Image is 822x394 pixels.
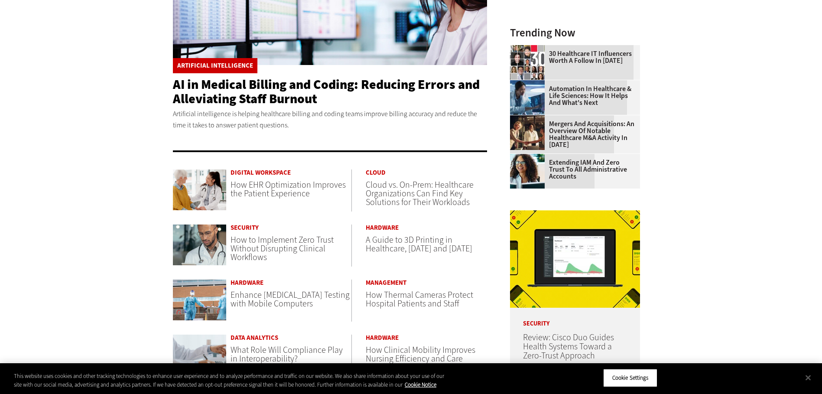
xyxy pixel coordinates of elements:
[510,308,640,327] p: Security
[173,225,227,265] img: Doctor using tablet computer
[173,280,227,320] img: covid drive-up testing site
[510,115,549,122] a: business leaders shake hands in conference room
[366,344,475,373] a: How Clinical Mobility Improves Nursing Efficiency and Care Delivery
[510,80,549,87] a: medical researchers looks at images on a monitor in a lab
[510,154,545,189] img: Administrative assistant
[366,280,487,286] a: Management
[366,289,473,309] a: How Thermal Cameras Protect Hospital Patients and Staff
[173,108,487,130] p: Artificial intelligence is helping healthcare billing and coding teams improve billing accuracy a...
[231,169,351,176] a: Digital Workspace
[523,332,614,361] a: Review: Cisco Duo Guides Health Systems Toward a Zero-Trust Approach
[366,179,474,208] a: Cloud vs. On-Prem: Healthcare Organizations Can Find Key Solutions for Their Workloads
[14,372,452,389] div: This website uses cookies and other tracking technologies to enhance user experience and to analy...
[231,280,351,286] a: Hardware
[510,50,635,64] a: 30 Healthcare IT Influencers Worth a Follow in [DATE]
[510,85,635,106] a: Automation in Healthcare & Life Sciences: How It Helps and What's Next
[510,115,545,150] img: business leaders shake hands in conference room
[366,225,487,231] a: Hardware
[231,335,351,341] a: Data Analytics
[510,27,640,38] h3: Trending Now
[231,234,334,263] a: How to Implement Zero Trust Without Disrupting Clinical Workflows
[366,234,472,254] a: A Guide to 3D Printing in Healthcare, [DATE] and [DATE]
[405,381,436,388] a: More information about your privacy
[366,335,487,341] a: Hardware
[510,159,635,180] a: Extending IAM and Zero Trust to All Administrative Accounts
[366,169,487,176] a: Cloud
[173,169,227,210] img: doctor gives patient full attention
[510,210,640,308] img: Cisco Duo
[177,62,253,69] a: Artificial Intelligence
[603,369,657,387] button: Cookie Settings
[231,225,351,231] a: Security
[510,120,635,148] a: Mergers and Acquisitions: An Overview of Notable Healthcare M&A Activity in [DATE]
[510,45,549,52] a: collage of influencers
[231,289,350,309] a: Enhance [MEDICAL_DATA] Testing with Mobile Computers
[231,179,346,199] a: How EHR Optimization Improves the Patient Experience
[510,80,545,115] img: medical researchers looks at images on a monitor in a lab
[799,368,818,387] button: Close
[510,45,545,80] img: collage of influencers
[173,335,227,375] img: Doctor
[173,76,480,107] a: AI in Medical Billing and Coding: Reducing Errors and Alleviating Staff Burnout
[510,154,549,161] a: Administrative assistant
[231,344,343,365] a: What Role Will Compliance Play in Interoperability?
